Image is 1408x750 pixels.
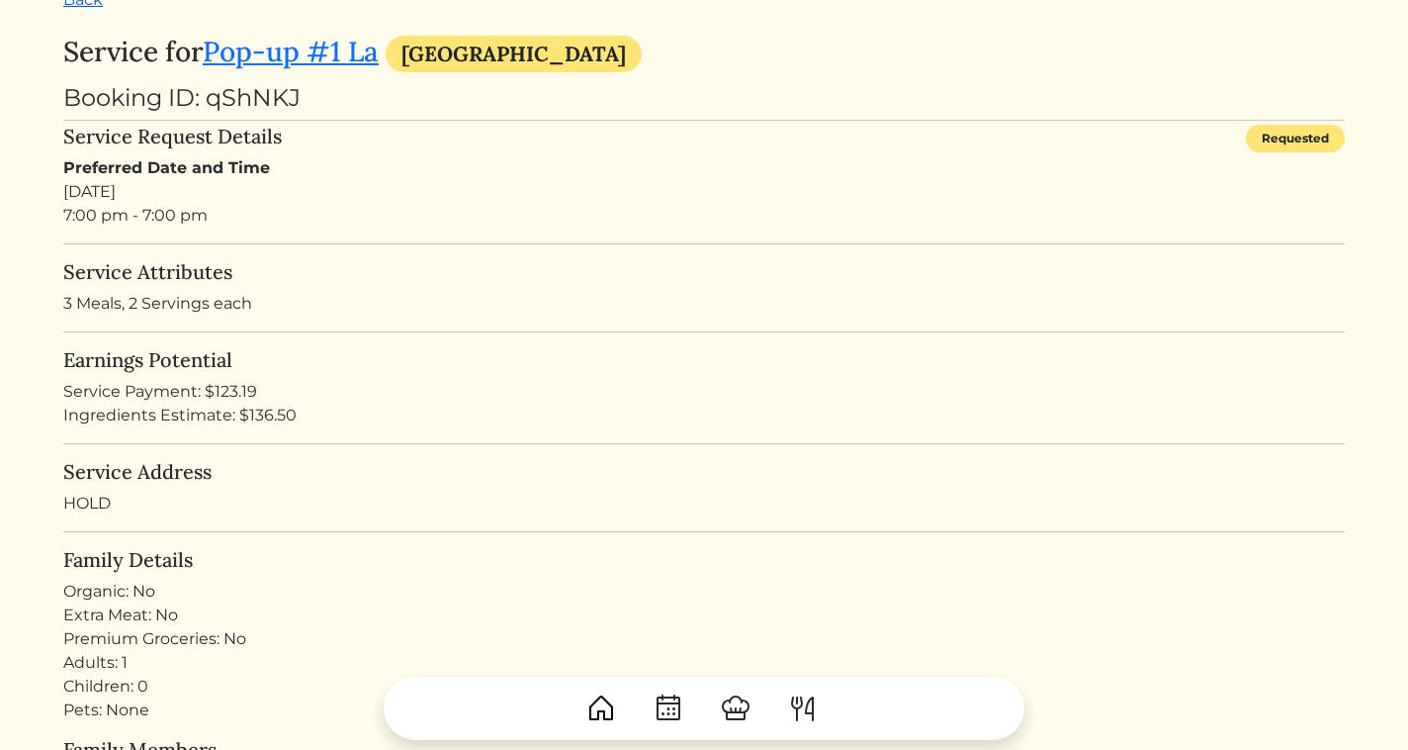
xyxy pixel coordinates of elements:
[720,693,751,724] img: ChefHat-a374fb509e4f37eb0702ca99f5f64f3b6956810f32a249b33092029f8484b388.svg
[63,651,1345,722] div: Adults: 1 Children: 0 Pets: None
[63,156,1345,228] div: [DATE] 7:00 pm - 7:00 pm
[787,693,819,724] img: ForkKnife-55491504ffdb50bab0c1e09e7649658475375261d09fd45db06cec23bce548bf.svg
[63,36,1345,72] h3: Service for
[63,627,1345,651] div: Premium Groceries: No
[386,36,642,72] div: [GEOGRAPHIC_DATA]
[63,580,1345,604] div: Organic: No
[63,348,1345,372] h5: Earnings Potential
[63,125,282,148] h5: Service Request Details
[63,460,1345,516] div: HOLD
[1246,125,1345,152] div: Requested
[63,548,1345,572] h5: Family Details
[203,34,379,69] a: Pop-up #1 La
[63,604,1345,627] div: Extra Meat: No
[63,380,1345,404] div: Service Payment: $123.19
[585,693,617,724] img: House-9bf13187bcbb5817f509fe5e7408150f90897510c4275e13d0d5fca38e0b5951.svg
[63,292,1345,316] p: 3 Meals, 2 Servings each
[653,693,684,724] img: CalendarDots-5bcf9d9080389f2a281d69619e1c85352834be518fbc73d9501aef674afc0d57.svg
[63,80,1345,116] div: Booking ID: qShNKJ
[63,460,1345,484] h5: Service Address
[63,260,1345,284] h5: Service Attributes
[63,404,1345,427] div: Ingredients Estimate: $136.50
[63,158,270,177] strong: Preferred Date and Time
